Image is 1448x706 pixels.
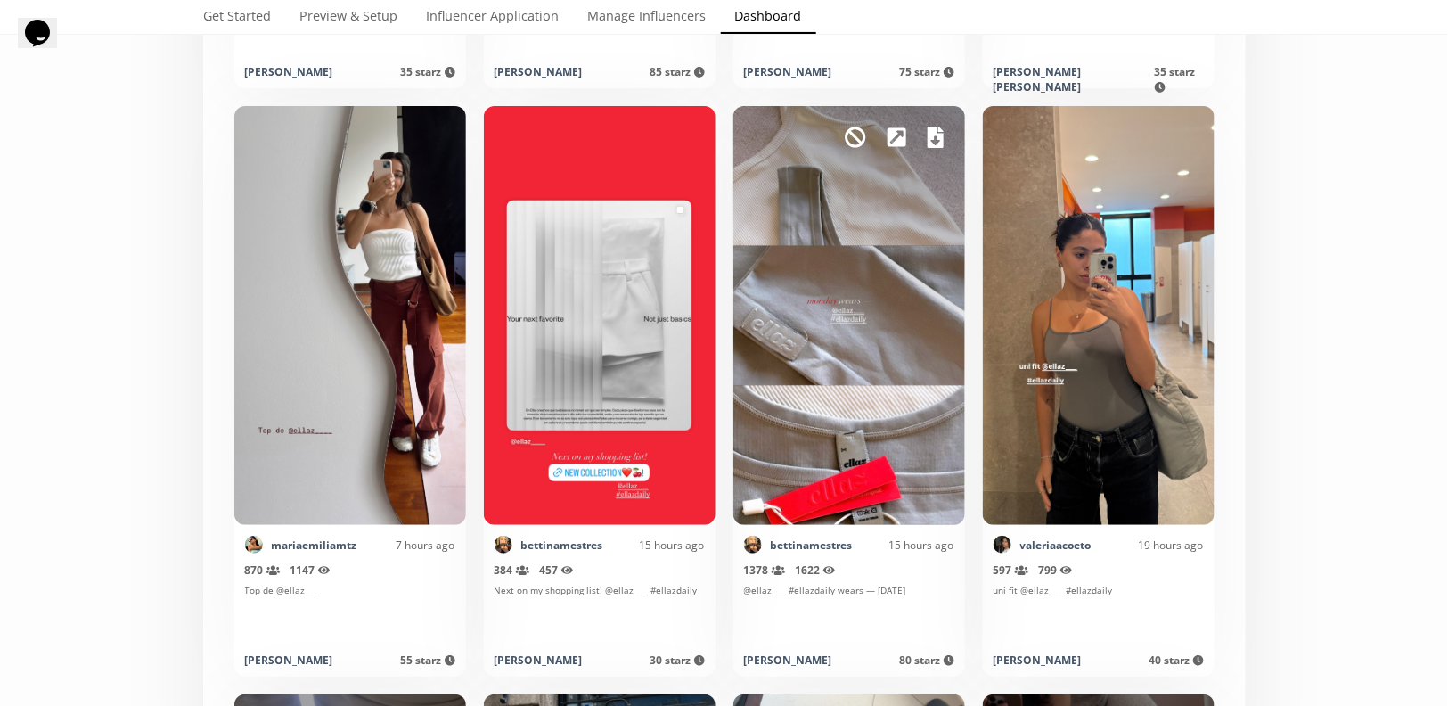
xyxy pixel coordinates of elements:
[994,653,1082,668] div: [PERSON_NAME]
[245,562,280,578] span: 870
[1020,538,1092,553] a: valeriaacoeto
[245,64,333,79] div: [PERSON_NAME]
[1092,538,1204,553] div: 19 hours ago
[495,653,583,668] div: [PERSON_NAME]
[245,536,263,554] img: 521923635_18520907395006500_6549350758999273897_n.jpg
[994,562,1028,578] span: 597
[1039,562,1073,578] span: 799
[900,653,954,668] span: 80 starz
[994,536,1011,554] img: 539380409_18376229266179437_8697004482254790713_n.jpg
[650,64,705,79] span: 85 starz
[495,562,529,578] span: 384
[603,538,705,553] div: 15 hours ago
[521,538,603,553] a: bettinamestres
[994,584,1204,642] div: uni fit @ellaz____ #ellazdaily
[744,653,832,668] div: [PERSON_NAME]
[18,18,75,71] iframe: chat widget
[540,562,574,578] span: 457
[495,64,583,79] div: [PERSON_NAME]
[994,64,1155,94] div: [PERSON_NAME] [PERSON_NAME]
[357,538,455,553] div: 7 hours ago
[495,584,705,642] div: Next on my shopping list! @ellaz____ #ellazdaily
[401,653,455,668] span: 55 starz
[1155,64,1196,94] span: 35 starz
[650,653,705,668] span: 30 starz
[744,584,954,642] div: @ellaz____ #ellazdaily wears — [DATE]
[796,562,836,578] span: 1622
[245,584,455,642] div: Top de @ellaz____
[744,536,762,554] img: 277910250_496315051974411_1763197771941810692_n.jpg
[1149,653,1204,668] span: 40 starz
[495,536,512,554] img: 277910250_496315051974411_1763197771941810692_n.jpg
[290,562,331,578] span: 1147
[744,562,785,578] span: 1378
[900,64,954,79] span: 75 starz
[853,538,954,553] div: 15 hours ago
[245,653,333,668] div: [PERSON_NAME]
[401,64,455,79] span: 35 starz
[771,538,853,553] a: bettinamestres
[272,538,357,553] a: mariaemiliamtz
[744,64,832,79] div: [PERSON_NAME]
